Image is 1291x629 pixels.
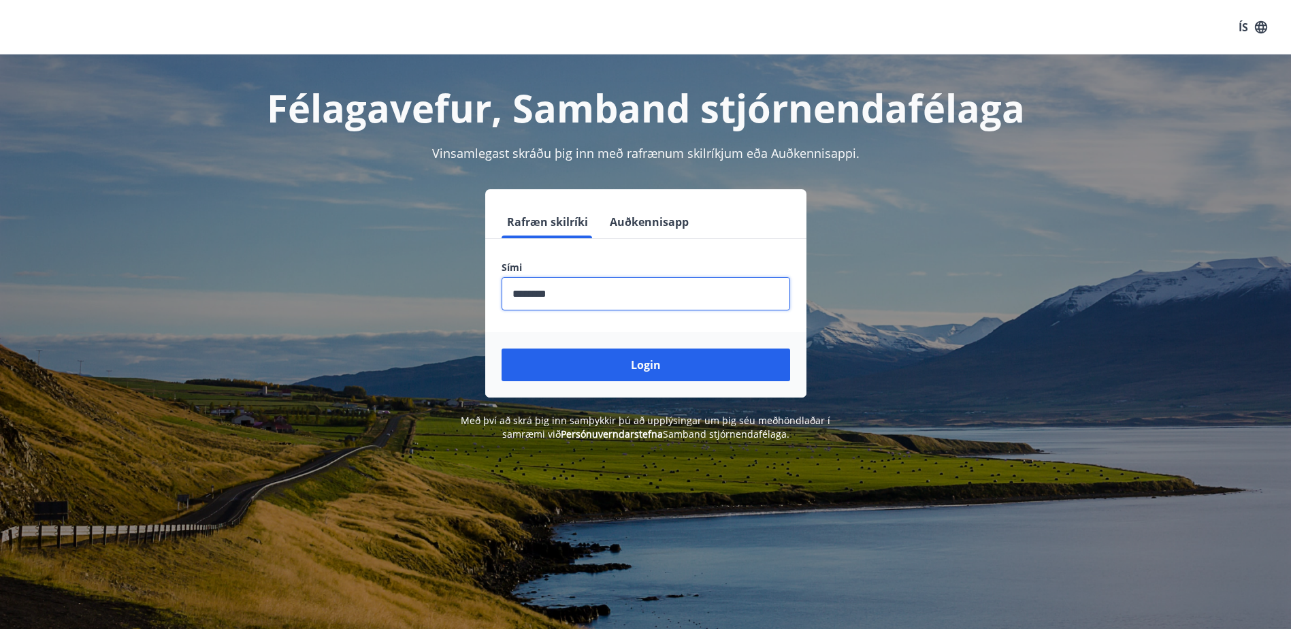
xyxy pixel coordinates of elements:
[502,349,790,381] button: Login
[502,261,790,274] label: Sími
[561,428,663,440] a: Persónuverndarstefna
[604,206,694,238] button: Auðkennisapp
[461,414,830,440] span: Með því að skrá þig inn samþykkir þú að upplýsingar um þig séu meðhöndlaðar í samræmi við Samband...
[172,82,1120,133] h1: Félagavefur, Samband stjórnendafélaga
[432,145,860,161] span: Vinsamlegast skráðu þig inn með rafrænum skilríkjum eða Auðkennisappi.
[1231,15,1275,39] button: ÍS
[502,206,593,238] button: Rafræn skilríki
